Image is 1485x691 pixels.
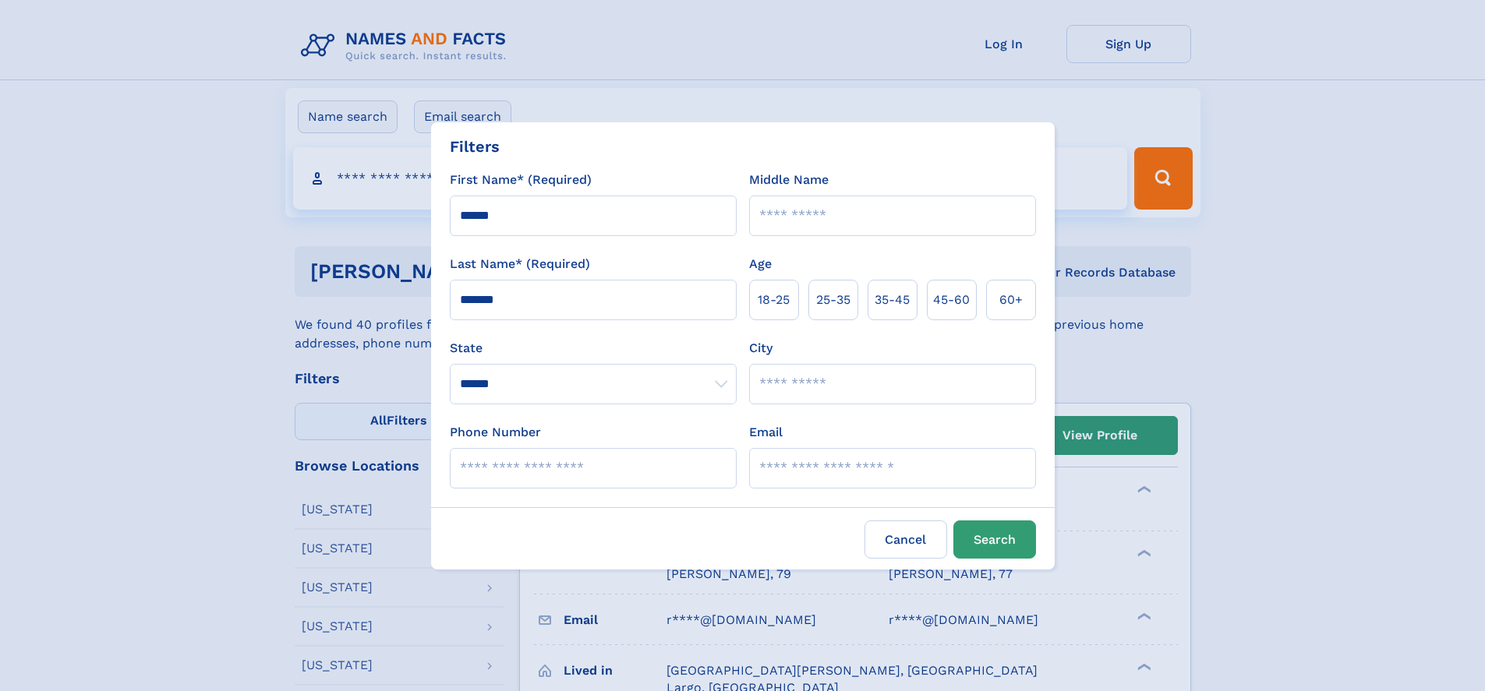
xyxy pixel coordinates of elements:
[816,291,850,309] span: 25‑35
[864,520,947,559] label: Cancel
[450,171,592,189] label: First Name* (Required)
[450,339,737,358] label: State
[450,255,590,273] label: Last Name* (Required)
[875,291,910,309] span: 35‑45
[749,339,773,358] label: City
[749,423,783,442] label: Email
[749,255,772,273] label: Age
[450,423,541,442] label: Phone Number
[749,171,829,189] label: Middle Name
[450,135,500,158] div: Filters
[758,291,790,309] span: 18‑25
[999,291,1023,309] span: 60+
[953,520,1036,559] button: Search
[933,291,970,309] span: 45‑60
